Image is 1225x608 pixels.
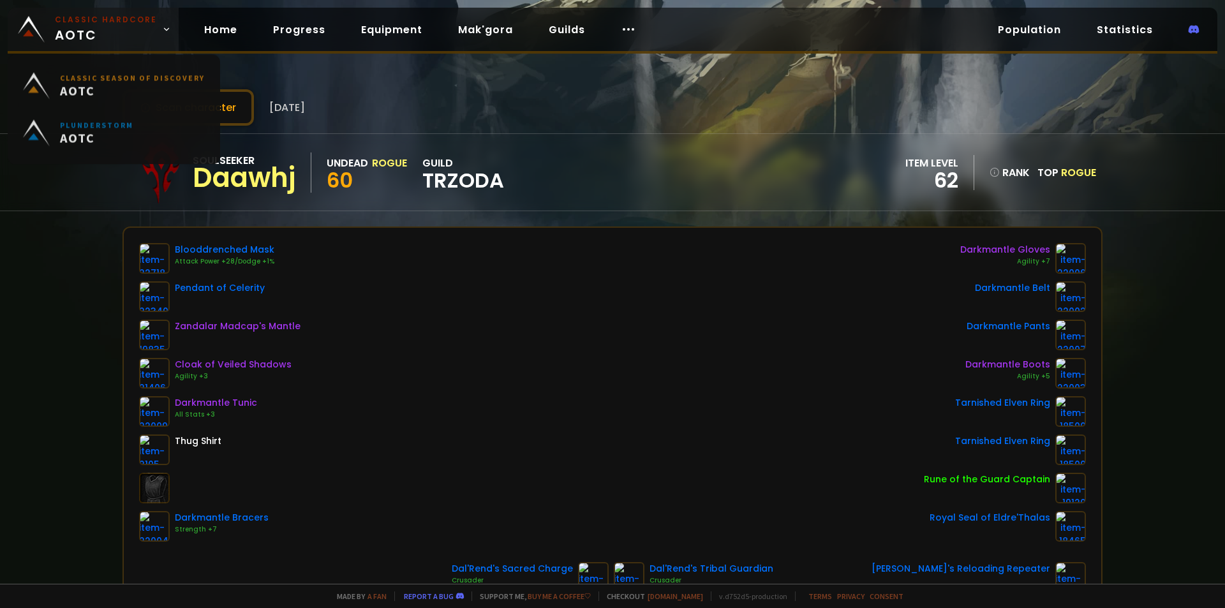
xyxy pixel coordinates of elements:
[538,17,595,43] a: Guilds
[1055,562,1086,593] img: item-22347
[175,281,265,295] div: Pendant of Celerity
[404,591,454,601] a: Report a bug
[422,171,504,190] span: TRZODA
[175,358,292,371] div: Cloak of Veiled Shadows
[139,358,170,389] img: item-21406
[8,8,179,51] a: Classic HardcoreAOTC
[1087,17,1163,43] a: Statistics
[452,575,573,586] div: Crusader
[924,473,1050,486] div: Rune of the Guard Captain
[1055,473,1086,503] img: item-19120
[965,358,1050,371] div: Darkmantle Boots
[329,591,387,601] span: Made by
[175,320,301,333] div: Zandalar Madcap's Mantle
[955,434,1050,448] div: Tarnished Elven Ring
[960,243,1050,256] div: Darkmantle Gloves
[175,524,269,535] div: Strength +7
[578,562,609,593] img: item-12940
[614,562,644,593] img: item-12939
[1055,320,1086,350] img: item-22007
[1055,243,1086,274] img: item-22006
[1055,358,1086,389] img: item-22003
[870,591,903,601] a: Consent
[269,100,305,115] span: [DATE]
[263,17,336,43] a: Progress
[194,17,248,43] a: Home
[193,168,295,188] div: Daawhj
[471,591,591,601] span: Support me,
[528,591,591,601] a: Buy me a coffee
[598,591,703,601] span: Checkout
[351,17,433,43] a: Equipment
[905,155,958,171] div: item level
[367,591,387,601] a: a fan
[967,320,1050,333] div: Darkmantle Pants
[60,84,205,100] span: AOTC
[193,152,295,168] div: Soulseeker
[175,511,269,524] div: Darkmantle Bracers
[327,155,368,171] div: Undead
[990,165,1030,181] div: rank
[175,410,257,420] div: All Stats +3
[139,243,170,274] img: item-22718
[975,281,1050,295] div: Darkmantle Belt
[60,122,133,131] small: Plunderstorm
[175,371,292,382] div: Agility +3
[15,64,212,111] a: Classic Season of DiscoveryAOTC
[648,591,703,601] a: [DOMAIN_NAME]
[930,511,1050,524] div: Royal Seal of Eldre'Thalas
[60,131,133,147] span: AOTC
[60,75,205,84] small: Classic Season of Discovery
[1055,396,1086,427] img: item-18500
[175,434,221,448] div: Thug Shirt
[448,17,523,43] a: Mak'gora
[1055,511,1086,542] img: item-18465
[139,396,170,427] img: item-22009
[55,14,157,45] span: AOTC
[175,396,257,410] div: Darkmantle Tunic
[1055,281,1086,312] img: item-22002
[452,562,573,575] div: Dal'Rend's Sacred Charge
[175,256,274,267] div: Attack Power +28/Dodge +1%
[955,396,1050,410] div: Tarnished Elven Ring
[965,371,1050,382] div: Agility +5
[1037,165,1096,181] div: Top
[372,155,407,171] div: Rogue
[55,14,157,26] small: Classic Hardcore
[872,562,1050,575] div: [PERSON_NAME]'s Reloading Repeater
[711,591,787,601] span: v. d752d5 - production
[1055,434,1086,465] img: item-18500
[15,111,212,158] a: PlunderstormAOTC
[139,434,170,465] img: item-2105
[1061,165,1096,180] span: Rogue
[837,591,865,601] a: Privacy
[650,562,773,575] div: Dal'Rend's Tribal Guardian
[988,17,1071,43] a: Population
[960,256,1050,267] div: Agility +7
[422,155,504,190] div: guild
[139,281,170,312] img: item-22340
[650,575,773,586] div: Crusader
[175,243,274,256] div: Blooddrenched Mask
[139,320,170,350] img: item-19835
[905,171,958,190] div: 62
[327,166,353,195] span: 60
[808,591,832,601] a: Terms
[139,511,170,542] img: item-22004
